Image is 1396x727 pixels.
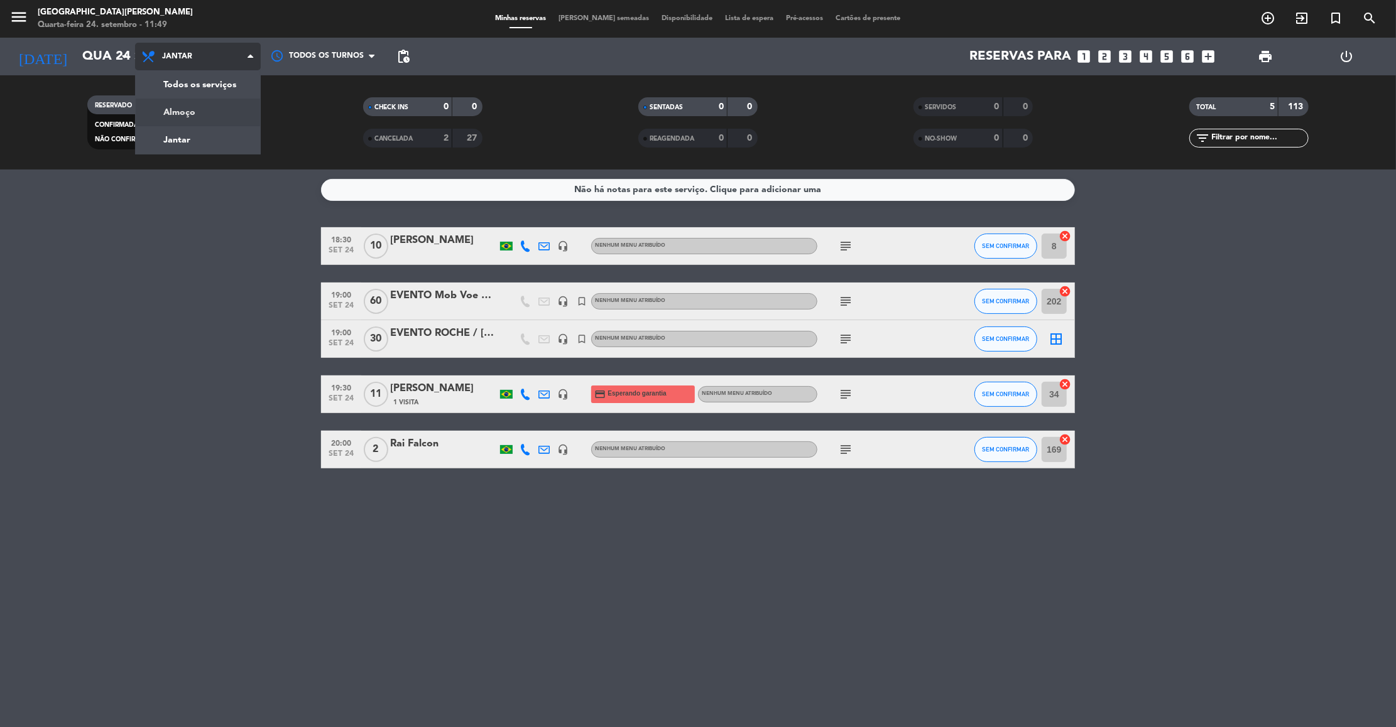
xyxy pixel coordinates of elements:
[1260,11,1275,26] i: add_circle_outline
[925,136,957,142] span: NO-SHOW
[553,15,656,22] span: [PERSON_NAME] semeadas
[1288,102,1306,111] strong: 113
[838,331,853,347] i: subject
[838,387,853,402] i: subject
[364,326,388,352] span: 30
[1138,48,1155,65] i: looks_4
[1180,48,1196,65] i: looks_6
[393,397,418,407] span: 1 Visita
[325,435,357,450] span: 20:00
[1197,104,1216,110] span: TOTAL
[983,242,1030,249] span: SEM CONFIRMAR
[925,104,956,110] span: SERVIDOS
[1294,11,1309,26] i: exit_to_app
[557,296,569,307] i: headset_mic
[1059,433,1071,446] i: cancel
[838,294,853,309] i: subject
[595,336,665,341] span: Nenhum menu atribuído
[325,339,357,353] span: set 24
[594,389,606,400] i: credit_card
[38,19,193,31] div: Quarta-feira 24. setembro - 11:49
[9,43,76,70] i: [DATE]
[595,243,665,248] span: Nenhum menu atribuído
[1211,131,1308,145] input: Filtrar por nome...
[325,287,357,301] span: 19:00
[557,240,569,252] i: headset_mic
[595,446,665,451] span: Nenhum menu atribuído
[974,234,1037,259] button: SEM CONFIRMAR
[1059,378,1071,390] i: cancel
[983,390,1030,397] span: SEM CONFIRMAR
[557,333,569,345] i: headset_mic
[390,380,497,397] div: [PERSON_NAME]
[557,389,569,400] i: headset_mic
[970,49,1072,64] span: Reservas para
[364,234,388,259] span: 10
[472,102,479,111] strong: 0
[95,102,132,109] span: RESERVADO
[325,246,357,261] span: set 24
[325,325,357,339] span: 19:00
[1159,48,1175,65] i: looks_5
[364,437,388,462] span: 2
[608,389,667,399] span: Esperando garantia
[780,15,830,22] span: Pré-acessos
[1270,102,1275,111] strong: 5
[576,333,587,345] i: turned_in_not
[374,104,409,110] span: CHECK INS
[1258,49,1273,64] span: print
[325,450,357,464] span: set 24
[489,15,553,22] span: Minhas reservas
[38,6,193,19] div: [GEOGRAPHIC_DATA][PERSON_NAME]
[325,380,357,394] span: 19:30
[390,325,497,342] div: EVENTO ROCHE / [PERSON_NAME]
[444,102,449,111] strong: 0
[1306,38,1387,75] div: LOG OUT
[1201,48,1217,65] i: add_box
[974,382,1037,407] button: SEM CONFIRMAR
[1339,49,1354,64] i: power_settings_new
[719,134,724,143] strong: 0
[838,442,853,457] i: subject
[162,52,192,61] span: Jantar
[702,391,772,396] span: Nenhum menu atribuído
[1059,230,1071,242] i: cancel
[136,126,260,154] a: Jantar
[95,136,149,143] span: NÃO CONFIRMAR
[719,15,780,22] span: Lista de espera
[1049,331,1064,347] i: border_all
[374,136,413,142] span: CANCELADA
[576,296,587,307] i: turned_in_not
[325,394,357,409] span: set 24
[325,301,357,316] span: set 24
[364,382,388,407] span: 11
[364,289,388,314] span: 60
[1328,11,1343,26] i: turned_in_not
[974,326,1037,352] button: SEM CONFIRMAR
[390,288,497,304] div: EVENTO Mob Voe Azul -Median
[557,444,569,455] i: headset_mic
[9,8,28,26] i: menu
[1059,285,1071,298] i: cancel
[136,99,260,126] a: Almoço
[974,437,1037,462] button: SEM CONFIRMAR
[136,71,260,99] a: Todos os serviços
[983,446,1030,453] span: SEM CONFIRMAR
[1023,134,1030,143] strong: 0
[467,134,479,143] strong: 27
[1023,102,1030,111] strong: 0
[396,49,411,64] span: pending_actions
[1097,48,1113,65] i: looks_two
[719,102,724,111] strong: 0
[974,289,1037,314] button: SEM CONFIRMAR
[995,102,1000,111] strong: 0
[390,232,497,249] div: [PERSON_NAME]
[1196,131,1211,146] i: filter_list
[9,8,28,31] button: menu
[1118,48,1134,65] i: looks_3
[95,122,138,128] span: CONFIRMADA
[838,239,853,254] i: subject
[983,298,1030,304] span: SEM CONFIRMAR
[444,134,449,143] strong: 2
[650,136,694,142] span: REAGENDADA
